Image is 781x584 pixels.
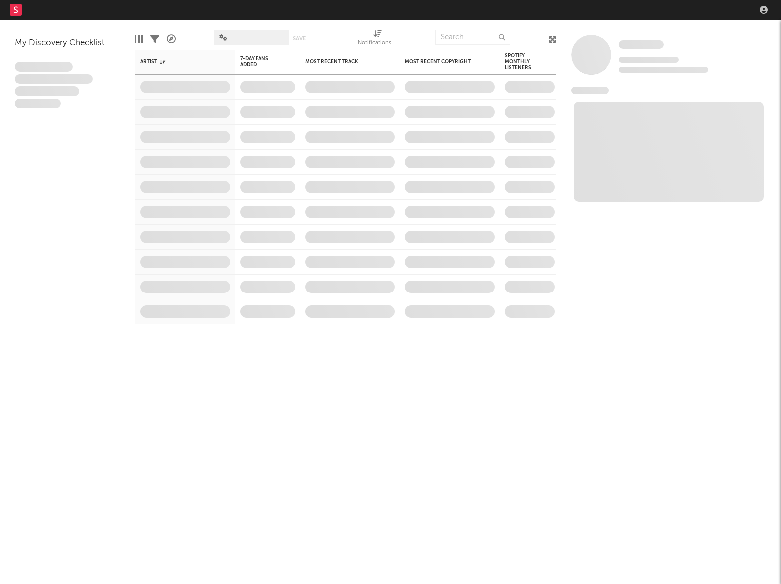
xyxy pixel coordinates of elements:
[140,59,215,65] div: Artist
[15,74,93,84] span: Integer aliquet in purus et
[435,30,510,45] input: Search...
[619,67,708,73] span: 0 fans last week
[619,40,664,50] a: Some Artist
[240,56,280,68] span: 7-Day Fans Added
[15,86,79,96] span: Praesent ac interdum
[358,37,397,49] div: Notifications (Artist)
[305,59,380,65] div: Most Recent Track
[167,25,176,54] div: A&R Pipeline
[150,25,159,54] div: Filters
[571,87,609,94] span: News Feed
[405,59,480,65] div: Most Recent Copyright
[15,62,73,72] span: Lorem ipsum dolor
[293,36,306,41] button: Save
[135,25,143,54] div: Edit Columns
[505,53,540,71] div: Spotify Monthly Listeners
[15,99,61,109] span: Aliquam viverra
[619,57,679,63] span: Tracking Since: [DATE]
[15,37,120,49] div: My Discovery Checklist
[358,25,397,54] div: Notifications (Artist)
[619,40,664,49] span: Some Artist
